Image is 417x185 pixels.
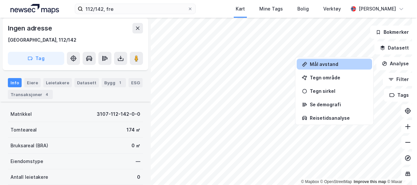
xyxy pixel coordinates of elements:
[43,78,72,87] div: Leietakere
[83,4,187,14] input: Søk på adresse, matrikkel, gårdeiere, leietakere eller personer
[310,102,367,107] div: Se demografi
[137,173,140,181] div: 0
[10,173,48,181] div: Antall leietakere
[8,23,53,33] div: Ingen adresse
[301,179,319,184] a: Mapbox
[117,79,123,86] div: 1
[359,5,396,13] div: [PERSON_NAME]
[236,5,245,13] div: Kart
[10,157,43,165] div: Eiendomstype
[10,110,32,118] div: Matrikkel
[8,90,53,99] div: Transaksjoner
[102,78,126,87] div: Bygg
[310,61,367,67] div: Mål avstand
[136,157,140,165] div: —
[24,78,41,87] div: Eiere
[131,142,140,150] div: 0 ㎡
[297,5,309,13] div: Bolig
[383,73,414,86] button: Filter
[97,110,140,118] div: 3107-112-142-0-0
[259,5,283,13] div: Mine Tags
[354,179,386,184] a: Improve this map
[44,91,50,98] div: 4
[10,4,59,14] img: logo.a4113a55bc3d86da70a041830d287a7e.svg
[10,126,37,134] div: Tomteareal
[320,179,352,184] a: OpenStreetMap
[8,78,22,87] div: Info
[384,154,417,185] iframe: Chat Widget
[127,126,140,134] div: 174 ㎡
[376,57,414,70] button: Analyse
[8,36,76,44] div: [GEOGRAPHIC_DATA], 112/142
[323,5,341,13] div: Verktøy
[310,115,367,121] div: Reisetidsanalyse
[74,78,99,87] div: Datasett
[10,142,48,150] div: Bruksareal (BRA)
[374,41,414,54] button: Datasett
[310,88,367,94] div: Tegn sirkel
[310,75,367,80] div: Tegn område
[370,26,414,39] button: Bokmerker
[8,52,64,65] button: Tag
[384,89,414,102] button: Tags
[129,78,143,87] div: ESG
